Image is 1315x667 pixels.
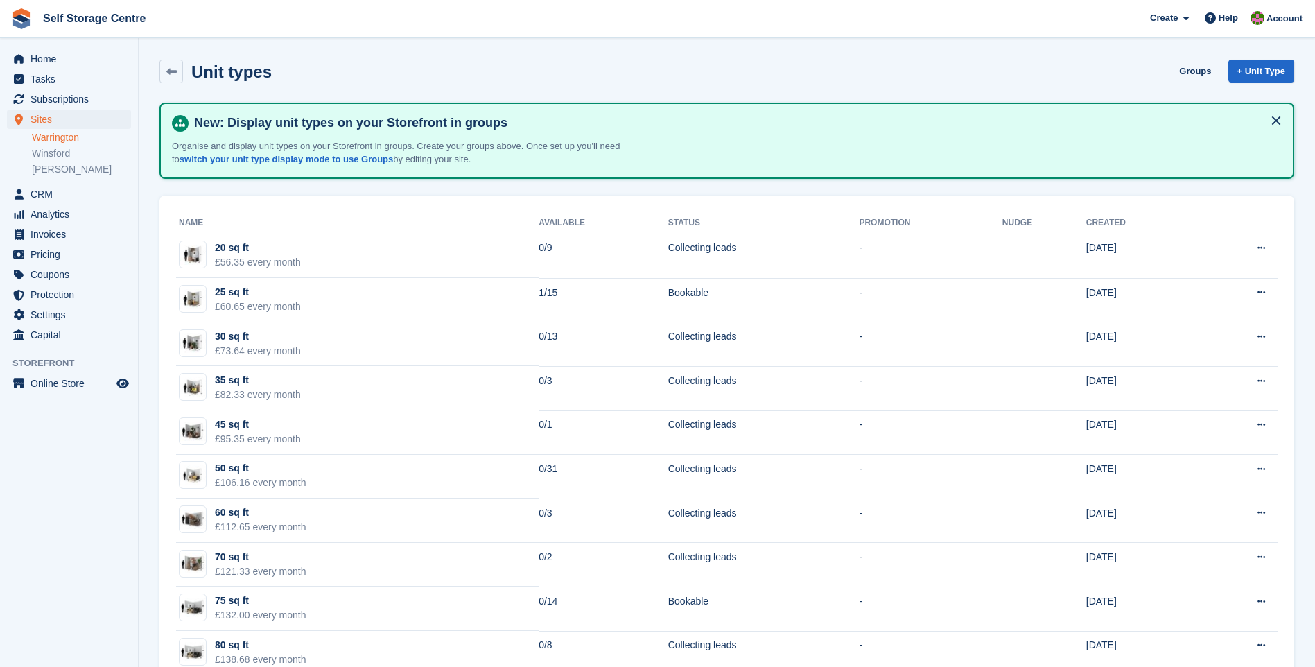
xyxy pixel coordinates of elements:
[7,49,131,69] a: menu
[114,375,131,392] a: Preview store
[859,212,1002,234] th: Promotion
[668,234,860,278] td: Collecting leads
[32,163,131,176] a: [PERSON_NAME]
[7,285,131,304] a: menu
[668,543,860,587] td: Collecting leads
[32,131,131,144] a: Warrington
[539,455,668,499] td: 0/31
[7,305,131,324] a: menu
[215,550,306,564] div: 70 sq ft
[215,461,306,476] div: 50 sq ft
[539,410,668,455] td: 0/1
[859,278,1002,322] td: -
[215,652,306,667] div: £138.68 every month
[7,205,131,224] a: menu
[7,225,131,244] a: menu
[180,510,206,530] img: 60-sqft-unit%20(5).jpg
[1086,587,1196,631] td: [DATE]
[539,212,668,234] th: Available
[859,234,1002,278] td: -
[1086,455,1196,499] td: [DATE]
[1002,212,1086,234] th: Nudge
[215,329,301,344] div: 30 sq ft
[180,377,206,397] img: 35-sqft-unit%20(4).jpg
[31,285,114,304] span: Protection
[668,587,860,631] td: Bookable
[7,325,131,345] a: menu
[31,325,114,345] span: Capital
[180,465,206,485] img: 50.jpg
[180,598,206,618] img: 75.jpg
[859,587,1002,631] td: -
[7,245,131,264] a: menu
[215,300,301,314] div: £60.65 every month
[31,89,114,109] span: Subscriptions
[191,62,272,81] h2: Unit types
[539,322,668,367] td: 0/13
[31,225,114,244] span: Invoices
[859,499,1002,543] td: -
[31,305,114,324] span: Settings
[668,278,860,322] td: Bookable
[859,322,1002,367] td: -
[215,285,301,300] div: 25 sq ft
[859,410,1002,455] td: -
[37,7,151,30] a: Self Storage Centre
[180,422,206,442] img: 40-sqft-unit%20(5).jpg
[668,212,860,234] th: Status
[1251,11,1264,25] img: Robert Fletcher
[859,366,1002,410] td: -
[1174,60,1217,83] a: Groups
[215,505,306,520] div: 60 sq ft
[539,278,668,322] td: 1/15
[539,366,668,410] td: 0/3
[1086,366,1196,410] td: [DATE]
[539,543,668,587] td: 0/2
[215,564,306,579] div: £121.33 every month
[12,356,138,370] span: Storefront
[215,344,301,358] div: £73.64 every month
[31,245,114,264] span: Pricing
[7,89,131,109] a: menu
[7,184,131,204] a: menu
[180,289,206,309] img: 25.jpg
[31,184,114,204] span: CRM
[215,432,301,447] div: £95.35 every month
[189,115,1282,131] h4: New: Display unit types on your Storefront in groups
[180,245,206,265] img: 20-sqft-unit%20(5).jpg
[859,455,1002,499] td: -
[1086,499,1196,543] td: [DATE]
[215,476,306,490] div: £106.16 every month
[7,69,131,89] a: menu
[668,366,860,410] td: Collecting leads
[172,139,657,166] p: Organise and display unit types on your Storefront in groups. Create your groups above. Once set ...
[668,322,860,367] td: Collecting leads
[215,388,301,402] div: £82.33 every month
[215,241,301,255] div: 20 sq ft
[1086,410,1196,455] td: [DATE]
[7,374,131,393] a: menu
[539,234,668,278] td: 0/9
[539,587,668,631] td: 0/14
[1150,11,1178,25] span: Create
[668,410,860,455] td: Collecting leads
[1086,543,1196,587] td: [DATE]
[1228,60,1294,83] a: + Unit Type
[31,205,114,224] span: Analytics
[215,255,301,270] div: £56.35 every month
[215,417,301,432] div: 45 sq ft
[859,543,1002,587] td: -
[215,608,306,623] div: £132.00 every month
[31,374,114,393] span: Online Store
[215,594,306,608] div: 75 sq ft
[176,212,539,234] th: Name
[215,520,306,535] div: £112.65 every month
[668,455,860,499] td: Collecting leads
[31,69,114,89] span: Tasks
[180,333,206,353] img: 30-sqft-unit%20(1).jpg
[11,8,32,29] img: stora-icon-8386f47178a22dfd0bd8f6a31ec36ba5ce8667c1dd55bd0f319d3a0aa187defe.svg
[1086,234,1196,278] td: [DATE]
[32,147,131,160] a: Winsford
[215,373,301,388] div: 35 sq ft
[31,49,114,69] span: Home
